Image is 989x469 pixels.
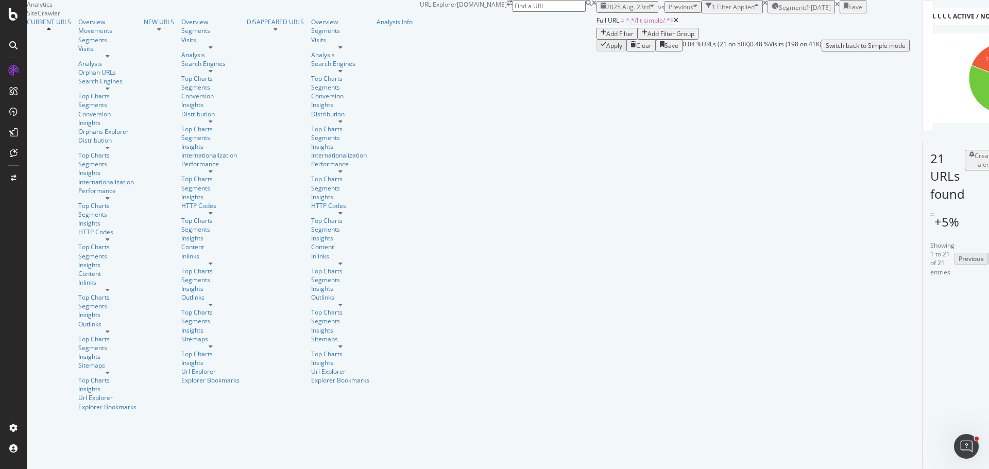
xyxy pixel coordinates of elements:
button: Add Filter [596,28,638,40]
div: Domaine [53,61,79,67]
a: Insights [311,142,369,151]
button: Previous [664,1,702,13]
div: Insights [311,284,369,293]
div: Domaine: [DOMAIN_NAME] [27,27,116,35]
div: Top Charts [311,74,369,83]
div: Top Charts [181,350,240,358]
a: Search Engines [181,59,240,68]
div: Overview [78,18,137,26]
div: Segments [181,184,240,193]
div: Add Filter [606,29,634,38]
div: Content [181,242,240,251]
div: Segments [181,225,240,234]
img: tab_keywords_by_traffic_grey.svg [117,60,125,68]
a: Outlinks [311,293,369,302]
div: Top Charts [181,175,240,183]
div: Distribution [181,110,240,118]
a: Segments [181,83,240,92]
div: Insights [78,385,137,393]
div: HTTP Codes [311,201,369,210]
a: Top Charts [311,175,369,183]
a: Top Charts [181,125,240,133]
div: Analysis [311,50,369,59]
span: vs [658,3,664,11]
div: Insights [311,326,369,335]
a: Top Charts [311,350,369,358]
a: Segments [311,317,369,325]
div: Segments [311,26,369,35]
div: Explorer Bookmarks [78,403,137,411]
a: Outlinks [78,320,137,328]
button: Switch back to Simple mode [822,40,910,51]
div: Insights [78,352,137,361]
a: Segments [311,275,369,284]
div: Outlinks [181,293,240,302]
a: Top Charts [311,125,369,133]
div: Conversion [78,110,137,118]
div: Orphans Explorer [78,127,137,136]
a: Top Charts [181,267,240,275]
a: Visits [181,36,240,44]
div: Internationalization [181,151,240,160]
a: Segments [78,343,137,352]
button: Add Filter Group [638,28,698,40]
div: Segments [311,133,369,142]
div: Search Engines [78,77,137,85]
div: Content [78,269,137,278]
a: Top Charts [181,308,240,317]
div: Visits [78,44,137,53]
div: Switch back to Simple mode [826,41,906,50]
div: Apply [606,41,622,50]
a: Orphan URLs [78,68,137,77]
div: Sitemaps [181,335,240,343]
button: Save [656,40,683,51]
a: Movements [78,26,137,35]
a: Segments [181,275,240,284]
div: Save [664,41,678,50]
a: Top Charts [78,201,137,210]
div: Overview [181,18,240,26]
a: Insights [181,284,240,293]
a: Sitemaps [78,361,137,370]
a: Sitemaps [311,335,369,343]
iframe: Intercom live chat [954,434,979,459]
a: Distribution [78,136,137,145]
a: Top Charts [78,376,137,385]
a: Segments [78,100,137,109]
div: v 4.0.25 [29,16,50,25]
div: Insights [311,100,369,109]
a: Insights [311,358,369,367]
div: Top Charts [311,216,369,225]
a: Segments [78,36,137,44]
div: Insights [78,118,137,127]
a: Segments [311,83,369,92]
a: Inlinks [181,252,240,260]
a: Performance [311,160,369,168]
a: Explorer Bookmarks [311,376,369,385]
div: Overview [311,18,369,26]
a: Insights [181,326,240,335]
a: Conversion [311,92,369,100]
a: Insights [181,358,240,367]
a: Segments [78,210,137,219]
a: Top Charts [181,216,240,225]
a: Url Explorer [311,367,369,376]
div: Visits [311,36,369,44]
